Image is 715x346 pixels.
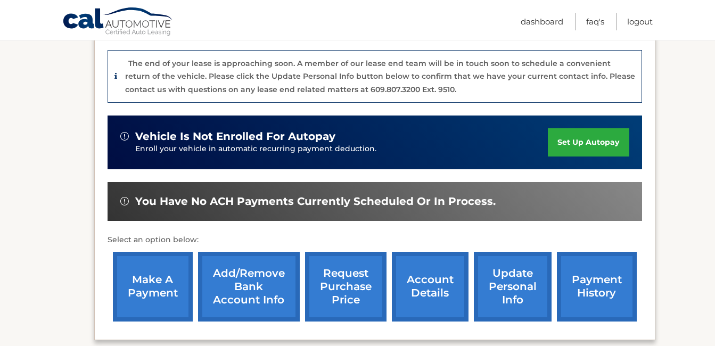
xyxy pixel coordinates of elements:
[521,13,563,30] a: Dashboard
[108,234,642,246] p: Select an option below:
[135,130,335,143] span: vehicle is not enrolled for autopay
[198,252,300,322] a: Add/Remove bank account info
[135,195,496,208] span: You have no ACH payments currently scheduled or in process.
[305,252,387,322] a: request purchase price
[62,7,174,38] a: Cal Automotive
[627,13,653,30] a: Logout
[120,132,129,141] img: alert-white.svg
[392,252,469,322] a: account details
[120,197,129,205] img: alert-white.svg
[548,128,629,156] a: set up autopay
[125,59,635,94] p: The end of your lease is approaching soon. A member of our lease end team will be in touch soon t...
[474,252,552,322] a: update personal info
[557,252,637,322] a: payment history
[586,13,604,30] a: FAQ's
[135,143,548,155] p: Enroll your vehicle in automatic recurring payment deduction.
[113,252,193,322] a: make a payment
